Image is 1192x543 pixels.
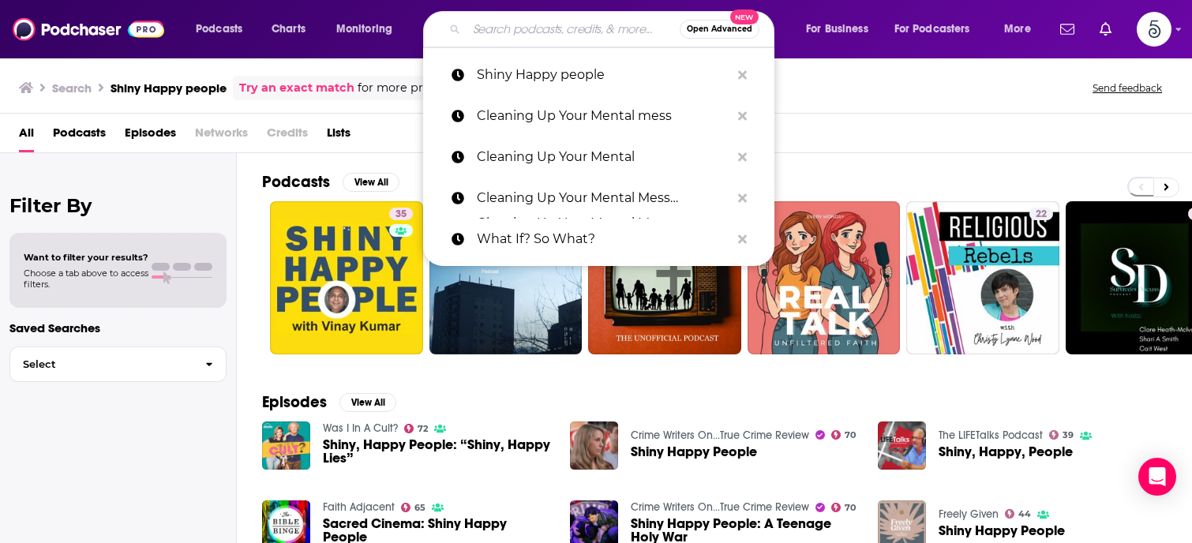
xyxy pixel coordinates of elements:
a: 65 [401,503,426,512]
span: For Podcasters [894,18,970,40]
span: Choose a tab above to access filters. [24,268,148,290]
a: Podcasts [53,120,106,152]
a: 70 [831,430,857,440]
span: Networks [195,120,248,152]
a: Cleaning Up Your Mental mess [423,95,774,137]
button: open menu [884,17,993,42]
p: Shiny Happy people [477,54,730,95]
button: open menu [185,17,263,42]
h3: Shiny Happy people [111,81,227,95]
a: Freely Given [939,507,999,521]
span: Credits [267,120,308,152]
a: 44 [1005,509,1032,519]
div: Search podcasts, credits, & more... [438,11,789,47]
a: Was I In A Cult? [323,421,398,435]
span: For Business [806,18,868,40]
span: for more precise results [358,79,494,97]
p: What If? So What? [477,219,730,260]
p: Cleaning Up Your Mental [477,137,730,178]
span: More [1004,18,1031,40]
button: open menu [993,17,1051,42]
button: Send feedback [1088,81,1167,95]
a: Crime Writers On...True Crime Review [631,429,809,442]
span: Podcasts [196,18,242,40]
a: Shiny Happy People [631,445,757,459]
a: Episodes [125,120,176,152]
div: Open Intercom Messenger [1138,458,1176,496]
span: 22 [1036,207,1047,223]
a: Shiny Happy People [939,524,1065,537]
input: Search podcasts, credits, & more... [467,17,680,42]
button: Show profile menu [1137,12,1171,47]
a: 70 [831,503,857,512]
button: View All [343,173,399,192]
span: Charts [272,18,305,40]
a: Shiny Happy people [423,54,774,95]
img: User Profile [1137,12,1171,47]
p: Saved Searches [9,320,227,335]
a: Cleaning Up Your Mental Mess Cleaning Up Your Mental Mess [423,178,774,219]
span: 70 [845,432,856,439]
a: Faith Adjacent [323,500,395,514]
a: Shiny, Happy, People [939,445,1073,459]
button: Select [9,346,227,382]
a: What If? So What? [423,219,774,260]
span: 72 [418,425,428,433]
a: 72 [404,424,429,433]
img: Podchaser - Follow, Share and Rate Podcasts [13,14,164,44]
button: Open AdvancedNew [680,20,759,39]
a: 35 [389,208,413,220]
a: EpisodesView All [262,392,396,412]
a: Show notifications dropdown [1093,16,1118,43]
p: Cleaning Up Your Mental mess [477,95,730,137]
a: Show notifications dropdown [1054,16,1081,43]
a: PodcastsView All [262,172,399,192]
span: Logged in as Spiral5-G2 [1137,12,1171,47]
button: open menu [795,17,888,42]
span: 44 [1018,511,1031,518]
button: open menu [325,17,413,42]
button: View All [339,393,396,412]
a: Crime Writers On...True Crime Review [631,500,809,514]
span: 70 [845,504,856,511]
a: Shiny, Happy People: “Shiny, Happy Lies” [323,438,551,465]
a: 22 [1029,208,1053,220]
a: Lists [327,120,350,152]
span: 35 [395,207,407,223]
span: Want to filter your results? [24,252,148,263]
span: New [730,9,759,24]
h2: Filter By [9,194,227,217]
a: 39 [1049,430,1074,440]
p: Cleaning Up Your Mental Mess Cleaning Up Your Mental Mess [477,178,730,219]
a: 22 [906,201,1059,354]
span: Monitoring [336,18,392,40]
img: Shiny, Happy, People [878,421,926,470]
span: 65 [414,504,425,511]
a: Charts [261,17,315,42]
a: All [19,120,34,152]
span: 39 [1063,432,1074,439]
span: Select [10,359,193,369]
h2: Episodes [262,392,327,412]
span: Open Advanced [687,25,752,33]
h2: Podcasts [262,172,330,192]
img: Shiny, Happy People: “Shiny, Happy Lies” [262,421,310,470]
img: Shiny Happy People [570,421,618,470]
a: The LIFETalks Podcast [939,429,1043,442]
h3: Search [52,81,92,95]
a: Try an exact match [239,79,354,97]
a: 35 [270,201,423,354]
a: Cleaning Up Your Mental [423,137,774,178]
